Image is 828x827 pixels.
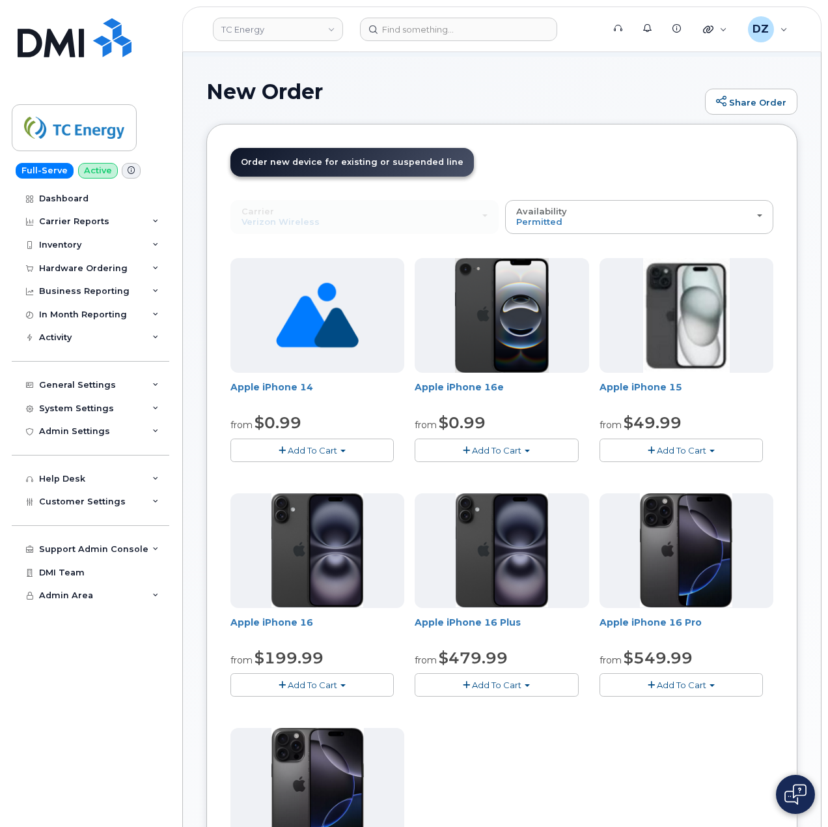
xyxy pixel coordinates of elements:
div: Apple iPhone 16 [230,616,404,642]
span: Add To Cart [288,445,337,456]
small: from [230,419,253,431]
span: Availability [516,206,567,216]
span: Add To Cart [288,680,337,690]
span: $49.99 [624,413,682,432]
span: Permitted [516,216,562,227]
span: $0.99 [439,413,486,432]
a: TC Energy [213,18,343,41]
div: Apple iPhone 15 [600,381,773,407]
button: Add To Cart [230,439,394,461]
button: Add To Cart [600,673,763,696]
img: iphone15.jpg [643,258,730,373]
span: $0.99 [255,413,301,432]
a: Apple iPhone 14 [230,381,313,393]
div: Devon Zellars [739,16,797,42]
div: Apple iPhone 16 Pro [600,616,773,642]
span: $199.99 [255,648,324,667]
div: Apple iPhone 16e [415,381,588,407]
button: Add To Cart [600,439,763,461]
small: from [230,654,253,666]
span: DZ [752,22,769,37]
small: from [415,654,437,666]
small: from [600,654,622,666]
small: from [600,419,622,431]
span: Add To Cart [657,445,706,456]
a: Apple iPhone 16 [230,617,313,628]
span: Add To Cart [657,680,706,690]
div: Quicklinks [694,16,736,42]
span: $479.99 [439,648,508,667]
img: iphone_16_plus.png [271,493,363,608]
a: Apple iPhone 16 Pro [600,617,702,628]
span: Add To Cart [472,445,521,456]
button: Add To Cart [415,673,578,696]
small: from [415,419,437,431]
h1: New Order [206,80,698,103]
div: Apple iPhone 16 Plus [415,616,588,642]
img: no_image_found-2caef05468ed5679b831cfe6fc140e25e0c280774317ffc20a367ab7fd17291e.png [276,258,359,373]
a: Apple iPhone 16 Plus [415,617,521,628]
span: Add To Cart [472,680,521,690]
img: iphone_16_plus.png [456,493,547,608]
button: Availability Permitted [505,200,773,234]
button: Add To Cart [230,673,394,696]
button: Add To Cart [415,439,578,461]
a: Apple iPhone 16e [415,381,504,393]
span: Order new device for existing or suspended line [241,157,463,167]
input: Find something... [360,18,557,41]
img: iphone_16_pro.png [640,493,732,608]
img: iphone16e.png [455,258,549,373]
img: Open chat [784,784,807,805]
a: Share Order [705,89,797,115]
a: Apple iPhone 15 [600,381,682,393]
span: $549.99 [624,648,693,667]
div: Apple iPhone 14 [230,381,404,407]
